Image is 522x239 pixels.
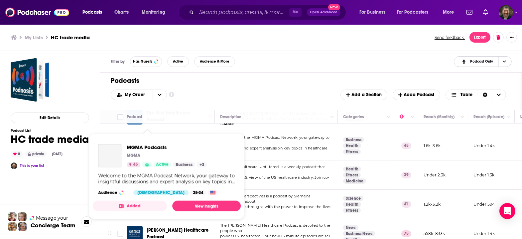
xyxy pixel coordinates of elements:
a: View Insights [172,201,241,211]
span: Active [173,60,183,63]
div: Open Intercom Messenger [499,203,515,219]
p: 39 [401,172,411,178]
span: Add a Podcast [398,92,434,98]
button: Show More Button [506,32,517,43]
a: Show notifications dropdown [480,7,491,18]
a: Show additional information [169,92,174,98]
span: Welcome to the MGMA Podcast Network, your gateway to insightful [220,135,329,145]
h3: Filter by [111,59,125,64]
span: Podcasts [82,8,102,17]
button: Send feedback. [433,35,467,40]
span: power U.S. healthcare. Four new 15-minute episodes are rel [220,234,330,238]
p: 1.2k-3.2k [424,201,441,207]
div: Welcome to the MGMA Podcast Network, your gateway to insightful discussions and expert analysis o... [98,173,235,185]
a: Business [173,162,195,167]
img: Vince Galloro [11,162,17,169]
span: Add a Section [346,92,382,98]
p: Under 594 [473,201,495,207]
a: Fitness [343,208,361,213]
img: Jules Profile [18,212,27,221]
span: incisive, no B.S. view of the US healthcare industry. Join co- [220,175,329,180]
button: Choose View [446,90,506,100]
span: For Business [359,8,386,17]
a: Science [343,196,363,201]
a: Fitness [343,172,361,178]
a: MGMA Podcasts [98,144,121,167]
button: Adda Podcast [393,90,440,100]
a: Health [343,166,361,172]
span: CareTalk: Healthcare. Unfiltered. is a weekly podcast that provides an [220,164,325,174]
span: ...More [221,121,234,127]
img: Sydney Profile [8,212,17,221]
span: Monitoring [142,8,165,17]
span: Charts [114,8,129,17]
button: Add a Section [340,90,387,100]
button: Active [167,56,189,67]
button: Column Actions [328,113,336,121]
div: Sort Direction [478,90,492,100]
span: The [PERSON_NAME] Healthcare Podcast is devoted to the people who [220,223,330,233]
span: Audience & More [200,60,229,63]
span: Toggle select row [117,231,123,237]
span: Has Guests [133,60,152,63]
a: Business News [343,231,375,236]
span: 45 [133,161,138,168]
p: 75 [401,230,411,237]
button: open menu [111,93,153,97]
span: Podcast Only [470,60,493,63]
p: Under 1.4k [473,143,495,148]
span: My Order [125,93,147,97]
p: 41 [402,201,411,208]
button: open menu [392,7,438,18]
div: [DATE] [49,151,65,157]
a: Fitness [343,149,361,154]
span: New [328,4,340,10]
button: open menu [438,7,462,18]
a: 45 [127,162,140,167]
a: Charts [110,7,133,18]
button: open menu [137,7,174,18]
input: Search podcasts, credits, & more... [196,7,289,18]
h1: HC trade media [11,133,89,146]
p: 1.6k-3.6k [424,143,441,148]
button: Column Actions [385,113,393,121]
div: private [25,151,47,157]
a: Active [154,162,172,167]
a: My Lists [25,34,43,41]
a: MGMA Podcasts [127,144,207,150]
span: medical breakthroughs with the power to improve the lives [220,204,331,209]
p: Under 1.3k [473,172,495,178]
button: Column Actions [458,113,466,121]
span: Message your [36,215,68,221]
span: discussions and expert analysis on key topics in healthcare [220,146,327,150]
button: Edit Details [11,113,89,123]
button: Added [93,201,167,211]
p: Under 2.3k [424,172,446,178]
span: ⌘ K [289,8,302,17]
button: Has Guests [130,56,162,67]
p: MGMA [127,153,140,158]
h2: Choose List sort [111,90,167,100]
a: HC trade media [11,58,55,102]
p: 558k-833k [424,231,445,236]
h2: Choose View [454,56,512,67]
h1: Podcasts [111,77,506,85]
button: Move [107,229,112,239]
a: Health [343,143,361,148]
div: Podcast [127,113,142,121]
button: Column Actions [409,113,417,121]
img: Podchaser - Follow, Share and Rate Podcasts [5,6,69,19]
img: Jon Profile [8,222,17,231]
div: Search podcasts, credits, & more... [185,5,352,20]
h3: Audience [98,190,128,195]
span: For Podcasters [397,8,429,17]
a: +3 [197,162,207,167]
h3: Concierge Team [31,222,75,229]
span: Table [460,93,472,97]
